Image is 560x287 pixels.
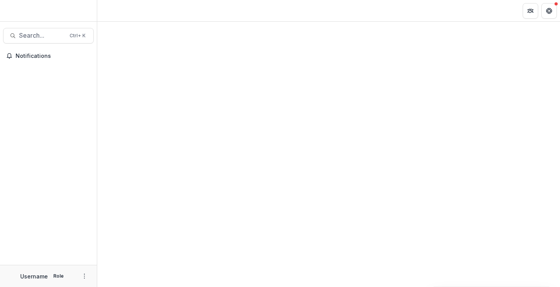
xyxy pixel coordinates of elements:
button: More [80,271,89,281]
button: Notifications [3,50,94,62]
button: Search... [3,28,94,43]
p: Username [20,272,48,280]
span: Search... [19,32,65,39]
button: Partners [523,3,538,19]
div: Ctrl + K [68,31,87,40]
span: Notifications [16,53,91,59]
p: Role [51,273,66,280]
button: Get Help [541,3,557,19]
